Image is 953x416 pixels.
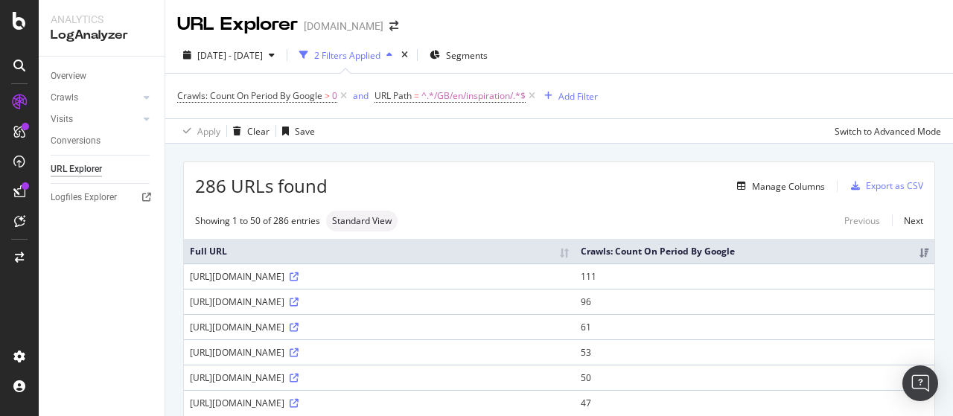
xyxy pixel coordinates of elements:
[829,119,941,143] button: Switch to Advanced Mode
[195,173,328,199] span: 286 URLs found
[575,263,934,289] td: 111
[276,119,315,143] button: Save
[326,211,398,231] div: neutral label
[195,214,320,227] div: Showing 1 to 50 of 286 entries
[575,314,934,339] td: 61
[197,49,263,62] span: [DATE] - [DATE]
[332,217,392,225] span: Standard View
[51,27,153,44] div: LogAnalyzer
[51,190,117,205] div: Logfiles Explorer
[575,239,934,263] th: Crawls: Count On Period By Google: activate to sort column ascending
[293,43,398,67] button: 2 Filters Applied
[892,210,923,231] a: Next
[558,90,598,103] div: Add Filter
[414,89,419,102] span: =
[190,371,569,384] div: [URL][DOMAIN_NAME]
[325,89,330,102] span: >
[421,86,526,106] span: ^.*/GB/en/inspiration/.*$
[177,89,322,102] span: Crawls: Count On Period By Google
[835,125,941,138] div: Switch to Advanced Mode
[51,12,153,27] div: Analytics
[190,397,569,409] div: [URL][DOMAIN_NAME]
[51,90,139,106] a: Crawls
[51,112,73,127] div: Visits
[227,119,270,143] button: Clear
[177,12,298,37] div: URL Explorer
[446,49,488,62] span: Segments
[752,180,825,193] div: Manage Columns
[51,90,78,106] div: Crawls
[295,125,315,138] div: Save
[51,161,154,177] a: URL Explorer
[51,190,154,205] a: Logfiles Explorer
[247,125,270,138] div: Clear
[353,89,369,103] button: and
[424,43,494,67] button: Segments
[177,43,281,67] button: [DATE] - [DATE]
[575,365,934,390] td: 50
[51,133,154,149] a: Conversions
[197,125,220,138] div: Apply
[575,339,934,365] td: 53
[374,89,412,102] span: URL Path
[190,270,569,283] div: [URL][DOMAIN_NAME]
[190,295,569,308] div: [URL][DOMAIN_NAME]
[353,89,369,102] div: and
[902,365,938,401] div: Open Intercom Messenger
[575,289,934,314] td: 96
[51,112,139,127] a: Visits
[177,119,220,143] button: Apply
[190,321,569,333] div: [URL][DOMAIN_NAME]
[538,87,598,105] button: Add Filter
[51,161,102,177] div: URL Explorer
[190,346,569,359] div: [URL][DOMAIN_NAME]
[332,86,337,106] span: 0
[51,68,86,84] div: Overview
[866,179,923,192] div: Export as CSV
[314,49,380,62] div: 2 Filters Applied
[389,21,398,31] div: arrow-right-arrow-left
[575,390,934,415] td: 47
[731,177,825,195] button: Manage Columns
[51,133,101,149] div: Conversions
[845,174,923,198] button: Export as CSV
[184,239,575,263] th: Full URL: activate to sort column ascending
[51,68,154,84] a: Overview
[304,19,383,33] div: [DOMAIN_NAME]
[398,48,411,63] div: times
